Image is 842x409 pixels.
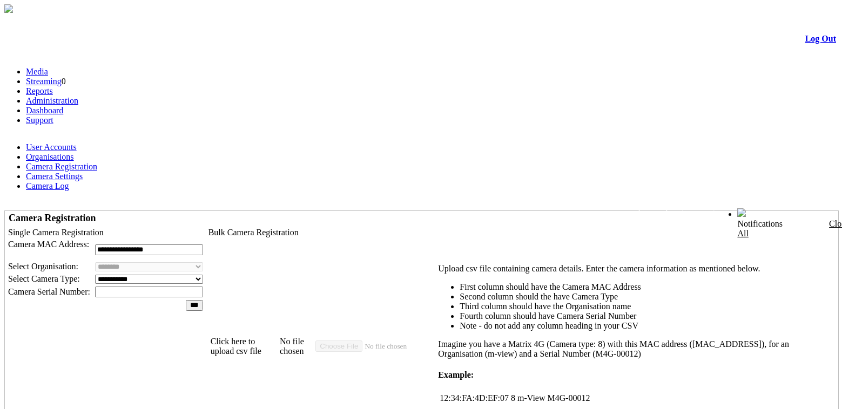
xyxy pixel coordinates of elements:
div: Notifications [737,219,815,238]
h4: Example: [438,370,833,380]
a: Camera Registration [26,162,97,171]
span: Camera MAC Address: [8,240,89,249]
td: m-View [517,393,545,404]
a: Camera Log [26,181,69,190]
li: Second column should the have Camera Type [460,292,833,302]
a: Log Out [805,34,836,43]
a: User Accounts [26,142,77,152]
span: Welcome, Saba-S (Supervisor) [629,209,716,217]
span: Camera Serial Number: [8,287,90,296]
li: Fourth column should have Camera Serial Number [460,311,833,321]
span: Select Camera Type: [8,274,80,283]
span: Single Camera Registration [8,228,104,237]
p: Imagine you have a Matrix 4G (Camera type: 8) with this MAC address ([MAC_ADDRESS]), for an Organ... [438,339,833,359]
span: No file chosen [280,337,315,356]
a: Dashboard [26,106,63,115]
img: bell24.png [737,208,746,217]
td: M4G-00012 [547,393,591,404]
td: 12:34:FA:4D:EF:07 [439,393,509,404]
li: Note - do not add any column heading in your CSV [460,321,833,331]
span: Camera Registration [9,213,96,223]
a: Reports [26,86,53,96]
a: Support [26,115,53,125]
li: Third column should have the Organisation name [460,302,833,311]
p: Upload csv file containing camera details. Enter the camera information as mentioned below. [438,264,833,274]
li: First column should have the Camera MAC Address [460,282,833,292]
a: Media [26,67,48,76]
a: Administration [26,96,78,105]
td: 8 [510,393,516,404]
a: Camera Settings [26,172,83,181]
a: Organisations [26,152,74,161]
span: 0 [62,77,66,86]
a: Streaming [26,77,62,86]
img: arrow-3.png [4,4,13,13]
span: Select Organisation: [8,262,78,271]
span: Bulk Camera Registration [208,228,299,237]
label: Click here to upload csv file [211,337,280,356]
